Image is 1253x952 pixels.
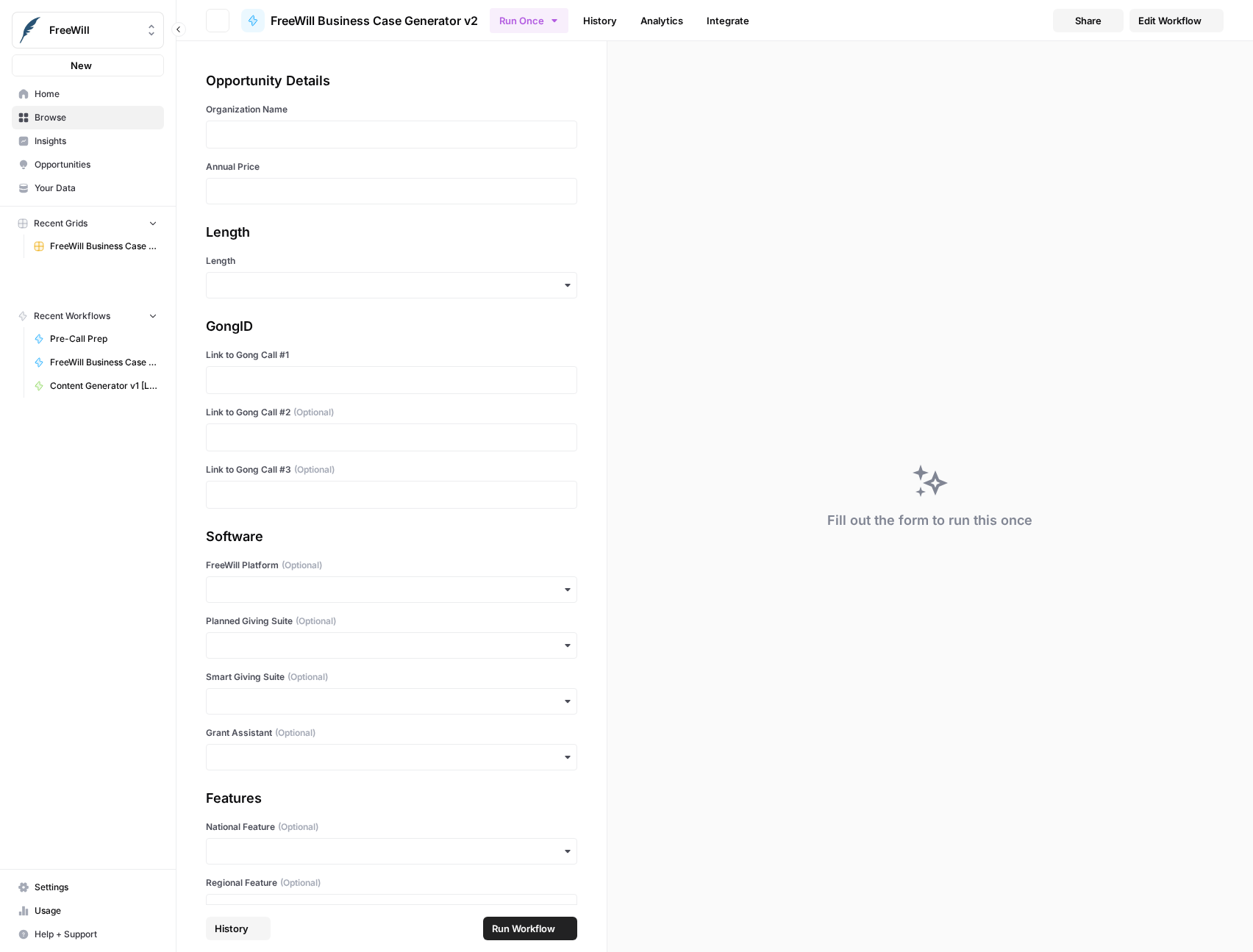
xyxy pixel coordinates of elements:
span: FreeWill Business Case Generator v3 [[PERSON_NAME] Editing] [50,356,157,369]
button: Recent Workflows [12,305,164,327]
label: Organization Name [206,103,577,116]
div: Length [206,222,577,243]
span: Edit Workflow [1138,13,1202,28]
label: Grant Assistant [206,726,577,740]
span: Run Workflow [492,921,555,936]
div: Software [206,526,577,547]
span: (Optional) [296,615,336,628]
span: Your Data [35,182,157,195]
span: Recent Workflows [34,309,110,323]
label: Link to Gong Call #1 [206,348,577,362]
div: GongID [206,316,577,337]
span: Settings [35,881,157,894]
label: Annual Price [206,160,577,173]
button: Share [1053,9,1124,32]
span: Recent Grids [34,217,88,230]
span: FreeWill Business Case Generator v2 Grid [50,240,157,253]
label: National Feature [206,820,577,834]
span: FreeWill [49,23,138,37]
label: Link to Gong Call #3 [206,463,577,476]
a: History [574,9,626,32]
a: FreeWill Business Case Generator v3 [[PERSON_NAME] Editing] [27,351,164,374]
label: Link to Gong Call #2 [206,406,577,419]
a: Analytics [632,9,692,32]
a: Settings [12,876,164,899]
a: Integrate [698,9,758,32]
button: History [206,917,271,940]
label: FreeWill Platform [206,559,577,572]
span: (Optional) [282,559,322,572]
button: Help + Support [12,923,164,946]
span: Usage [35,904,157,917]
span: Pre-Call Prep [50,332,157,346]
button: Recent Grids [12,212,164,235]
span: Help + Support [35,928,157,941]
a: FreeWill Business Case Generator v2 [241,9,478,32]
label: Smart Giving Suite [206,670,577,684]
span: Insights [35,135,157,148]
span: Content Generator v1 [LIVE] [50,379,157,393]
a: Browse [12,106,164,129]
button: Run Once [490,8,568,33]
span: Browse [35,111,157,124]
label: Regional Feature [206,876,577,890]
a: Opportunities [12,153,164,176]
span: (Optional) [278,820,318,834]
label: Length [206,254,577,268]
span: History [215,921,249,936]
a: Usage [12,899,164,923]
div: Features [206,788,577,809]
span: (Optional) [275,726,315,740]
div: Opportunity Details [206,71,577,91]
span: Share [1075,13,1102,28]
a: Pre-Call Prep [27,327,164,351]
a: Home [12,82,164,106]
a: Your Data [12,176,164,200]
span: (Optional) [294,463,335,476]
span: Home [35,87,157,101]
span: New [71,58,92,73]
span: (Optional) [280,876,321,890]
label: Planned Giving Suite [206,615,577,628]
img: FreeWill Logo [17,17,43,43]
span: Opportunities [35,158,157,171]
a: Content Generator v1 [LIVE] [27,374,164,398]
span: (Optional) [293,406,334,419]
span: (Optional) [288,670,328,684]
button: Run Workflow [483,917,577,940]
button: New [12,54,164,76]
span: FreeWill Business Case Generator v2 [271,12,478,29]
div: Fill out the form to run this once [827,510,1032,531]
a: Insights [12,129,164,153]
button: Workspace: FreeWill [12,12,164,49]
a: Edit Workflow [1129,9,1224,32]
a: FreeWill Business Case Generator v2 Grid [27,235,164,258]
